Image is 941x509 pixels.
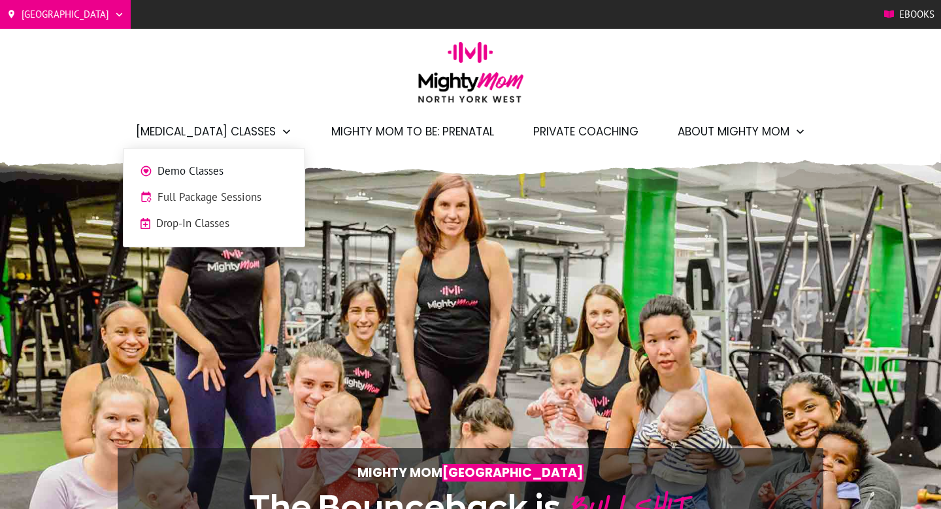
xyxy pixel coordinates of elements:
[7,5,124,24] a: [GEOGRAPHIC_DATA]
[156,215,288,232] span: Drop-In Classes
[884,5,934,24] a: Ebooks
[157,163,288,180] span: Demo Classes
[678,120,789,143] span: About Mighty Mom
[331,120,494,143] a: Mighty Mom to Be: Prenatal
[130,162,298,181] a: Demo Classes
[157,189,288,206] span: Full Package Sessions
[442,464,584,482] span: [GEOGRAPHIC_DATA]
[130,214,298,234] a: Drop-In Classes
[899,5,934,24] span: Ebooks
[130,188,298,207] a: Full Package Sessions
[22,5,109,24] span: [GEOGRAPHIC_DATA]
[136,120,292,143] a: [MEDICAL_DATA] Classes
[533,120,638,143] a: Private Coaching
[678,120,806,143] a: About Mighty Mom
[357,464,584,482] strong: Mighty Mom
[136,120,276,143] span: [MEDICAL_DATA] Classes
